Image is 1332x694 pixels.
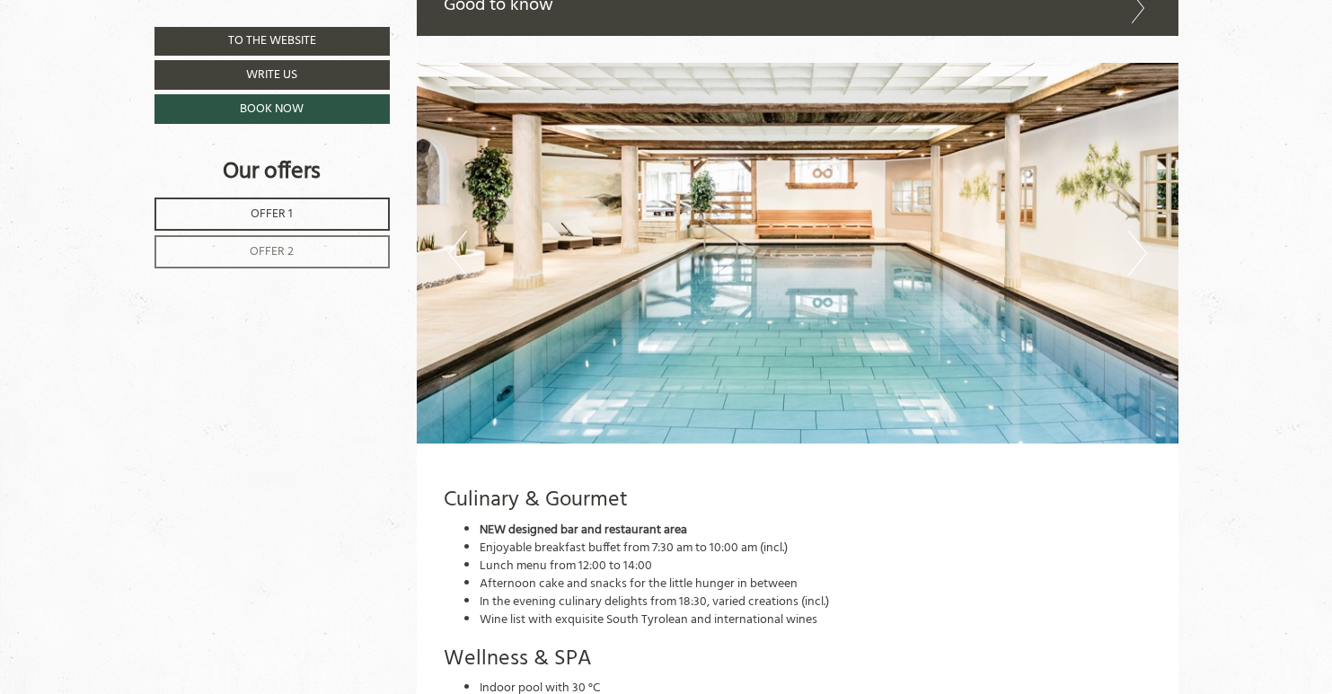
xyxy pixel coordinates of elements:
span: OFFER 2 [250,242,294,262]
div: Our offers [154,155,390,189]
button: Previous [448,231,467,276]
div: Hello, how can we help you? [13,48,189,96]
span: NEW designed bar and restaurant area [480,520,687,540]
a: TO THE WEBSITE [154,27,390,56]
a: Book now [154,94,390,124]
span: Enjoyable breakfast buffet from 7:30 am to 10:00 am (incl.) [480,538,788,558]
div: Berghotel Ratschings [27,51,180,64]
button: Next [1128,231,1147,276]
span: In the evening culinary delights from 18:30, varied creations (incl.) [480,592,829,612]
a: Write us [154,60,390,90]
small: 17:27 [27,82,180,92]
span: Lunch menu from 12:00 to 14:00 [480,556,652,576]
div: [DATE] [325,13,383,41]
span: OFFER 1 [251,204,293,224]
span: Afternoon cake and snacks for the little hunger in between [480,574,798,594]
h3: Culinary & Gourmet [444,488,1151,512]
h3: Wellness & SPA [444,647,1151,671]
button: send [625,475,708,505]
li: Wine list with exquisite South Tyrolean and international wines [480,611,1151,629]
